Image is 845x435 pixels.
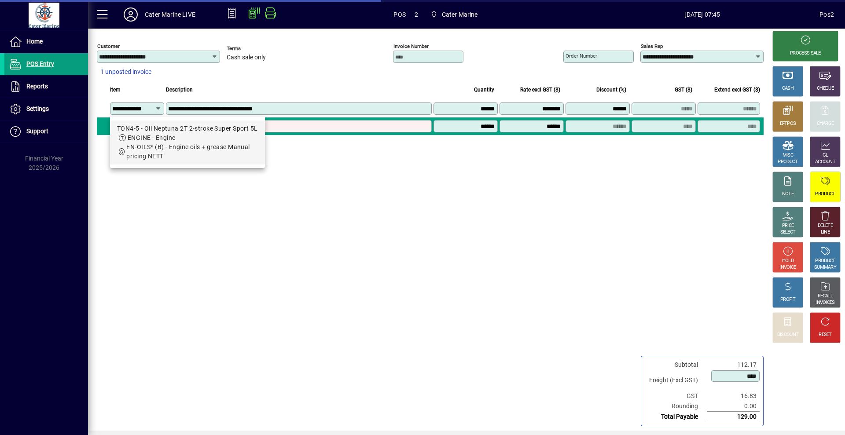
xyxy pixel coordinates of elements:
[675,85,692,95] span: GST ($)
[393,7,406,22] span: POS
[26,38,43,45] span: Home
[26,83,48,90] span: Reports
[814,264,836,271] div: SUMMARY
[393,43,429,49] mat-label: Invoice number
[707,360,760,370] td: 112.17
[415,7,418,22] span: 2
[817,85,834,92] div: CHEQUE
[782,223,794,229] div: PRICE
[97,43,120,49] mat-label: Customer
[815,159,835,165] div: ACCOUNT
[782,258,794,264] div: HOLD
[126,143,250,160] span: EN-OILS* (B) - Engine oils + grease Manual pricing NETT
[520,85,560,95] span: Rate excl GST ($)
[26,60,54,67] span: POS Entry
[780,121,796,127] div: EFTPOS
[780,229,796,236] div: SELECT
[782,85,794,92] div: CASH
[585,7,820,22] span: [DATE] 07:45
[815,191,835,197] div: PRODUCT
[645,360,707,370] td: Subtotal
[779,264,796,271] div: INVOICE
[707,401,760,412] td: 0.00
[166,85,193,95] span: Description
[596,85,626,95] span: Discount (%)
[100,67,151,77] span: 1 unposted invoice
[97,64,155,80] button: 1 unposted invoice
[645,391,707,401] td: GST
[110,85,121,95] span: Item
[645,412,707,422] td: Total Payable
[782,191,794,197] div: NOTE
[227,54,266,61] span: Cash sale only
[816,300,834,306] div: INVOICES
[645,401,707,412] td: Rounding
[778,159,797,165] div: PRODUCT
[110,121,265,164] mat-option: TON4-5 - Oil Neptuna 2T 2-stroke Super Sport 5L
[4,98,88,120] a: Settings
[474,85,494,95] span: Quantity
[128,134,176,141] span: ENGINE - Engine
[783,152,793,159] div: MISC
[707,412,760,422] td: 129.00
[145,7,195,22] div: Cater Marine LIVE
[818,223,833,229] div: DELETE
[4,31,88,53] a: Home
[818,293,833,300] div: RECALL
[714,85,760,95] span: Extend excl GST ($)
[117,7,145,22] button: Profile
[566,53,597,59] mat-label: Order number
[707,391,760,401] td: 16.83
[815,258,835,264] div: PRODUCT
[26,105,49,112] span: Settings
[4,121,88,143] a: Support
[821,229,830,236] div: LINE
[117,124,258,133] div: TON4-5 - Oil Neptuna 2T 2-stroke Super Sport 5L
[227,46,279,51] span: Terms
[823,152,828,159] div: GL
[427,7,481,22] span: Cater Marine
[645,370,707,391] td: Freight (Excl GST)
[790,50,821,57] div: PROCESS SALE
[641,43,663,49] mat-label: Sales rep
[777,332,798,338] div: DISCOUNT
[817,121,834,127] div: CHARGE
[4,76,88,98] a: Reports
[780,296,795,303] div: PROFIT
[26,128,48,135] span: Support
[819,7,834,22] div: Pos2
[819,332,832,338] div: RESET
[442,7,478,22] span: Cater Marine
